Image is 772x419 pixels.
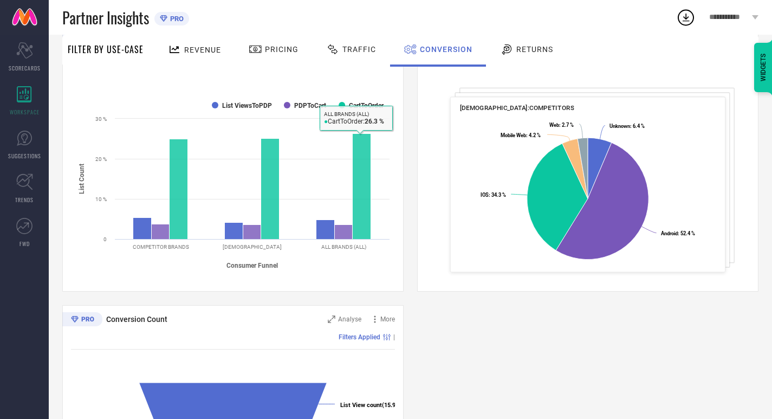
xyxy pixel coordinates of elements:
tspan: Android [661,230,678,236]
span: WORKSPACE [10,108,40,116]
span: SCORECARDS [9,64,41,72]
span: Returns [516,45,553,54]
span: Partner Insights [62,7,149,29]
tspan: IOS [481,192,489,198]
span: | [393,333,395,341]
span: [DEMOGRAPHIC_DATA]:COMPETITORS [460,104,574,112]
span: Revenue [184,46,221,54]
text: 10 % [95,196,107,202]
text: List ViewsToPDP [222,102,272,109]
span: PRO [167,15,184,23]
text: 0 [103,236,107,242]
span: Traffic [342,45,376,54]
text: [DEMOGRAPHIC_DATA] [223,244,282,250]
tspan: Web [549,122,559,128]
text: ALL BRANDS (ALL) [321,244,366,250]
span: FWD [20,240,30,248]
span: More [380,315,395,323]
span: TRENDS [15,196,34,204]
tspan: List Count [78,164,86,194]
text: PDPToCart [294,102,326,109]
tspan: Consumer Funnel [226,262,278,269]
tspan: Mobile Web [501,132,526,138]
tspan: List View count [340,402,382,409]
text: CartToOrder [349,102,384,109]
text: 20 % [95,156,107,162]
text: (15.99L) [340,402,404,409]
text: : 6.4 % [609,123,645,129]
span: SUGGESTIONS [8,152,41,160]
tspan: Unknown [609,123,630,129]
svg: Zoom [328,315,335,323]
text: : 2.7 % [549,122,574,128]
span: Conversion Count [106,315,167,324]
text: : 34.3 % [481,192,506,198]
text: : 52.4 % [661,230,695,236]
text: COMPETITOR BRANDS [133,244,189,250]
text: 30 % [95,116,107,122]
span: Pricing [265,45,299,54]
div: Premium [62,312,102,328]
span: Filters Applied [339,333,380,341]
span: Analyse [338,315,361,323]
text: : 4.2 % [501,132,541,138]
div: Open download list [676,8,696,27]
span: Filter By Use-Case [68,43,144,56]
span: Conversion [420,45,472,54]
